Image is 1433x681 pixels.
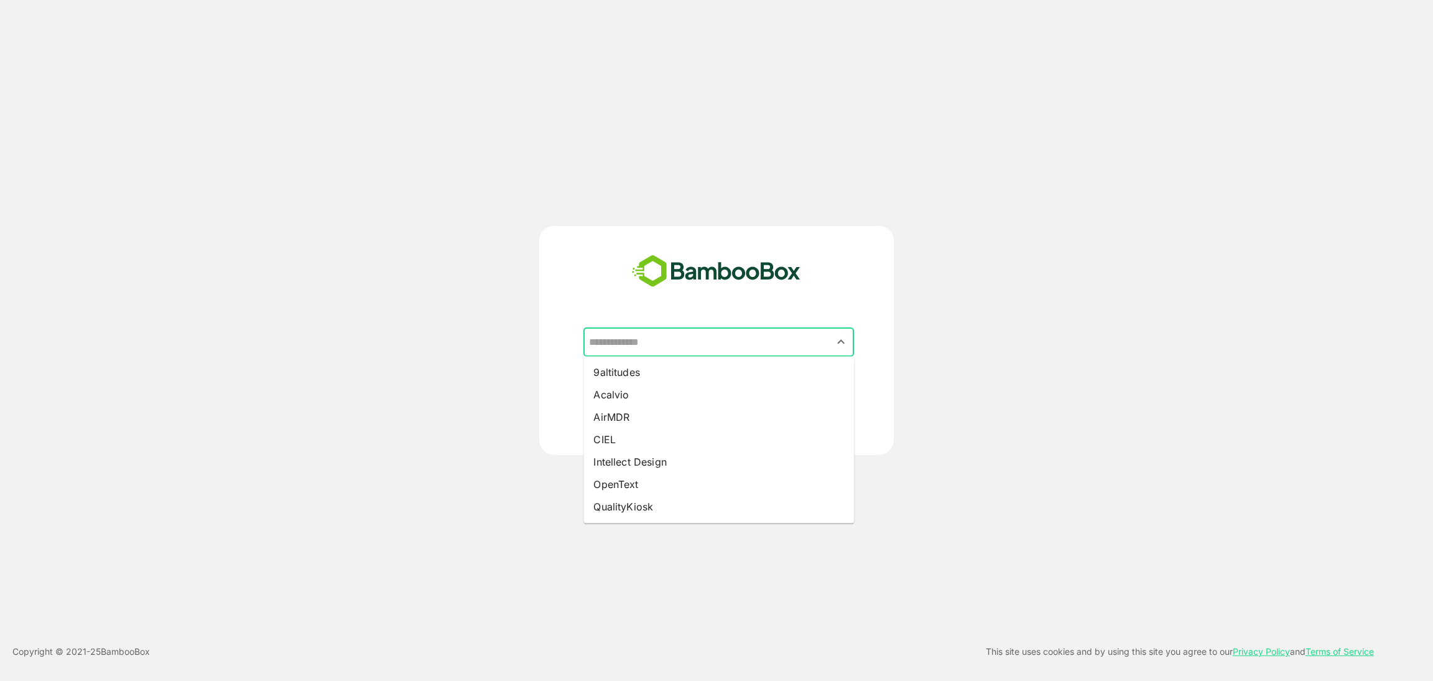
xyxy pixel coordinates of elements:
button: Close [833,334,850,350]
a: Terms of Service [1305,646,1374,657]
a: Privacy Policy [1233,646,1290,657]
p: Copyright © 2021- 25 BambooBox [12,644,150,659]
li: Intellect Design [583,451,854,473]
li: 9altitudes [583,361,854,383]
p: This site uses cookies and by using this site you agree to our and [986,644,1374,659]
li: Acalvio [583,383,854,406]
img: bamboobox [625,251,807,292]
li: AirMDR [583,406,854,428]
li: CIEL [583,428,854,451]
li: OpenText [583,473,854,495]
li: QualityKiosk [583,495,854,518]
